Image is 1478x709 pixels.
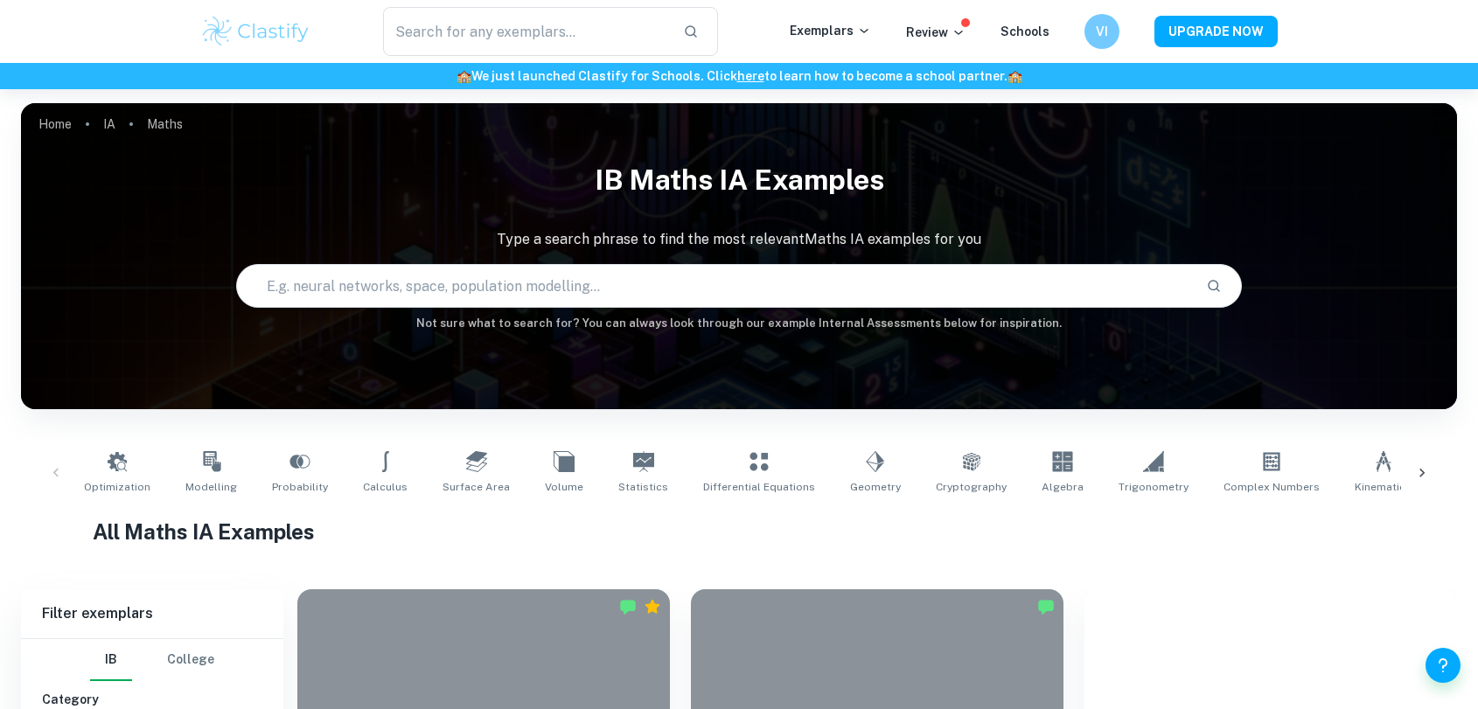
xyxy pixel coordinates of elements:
[1037,598,1055,615] img: Marked
[850,479,901,495] span: Geometry
[1199,271,1229,301] button: Search
[147,115,183,134] p: Maths
[618,479,668,495] span: Statistics
[644,598,661,615] div: Premium
[21,315,1457,332] h6: Not sure what to search for? You can always look through our example Internal Assessments below f...
[790,21,871,40] p: Exemplars
[3,66,1475,86] h6: We just launched Clastify for Schools. Click to learn how to become a school partner.
[90,639,214,681] div: Filter type choice
[38,112,72,136] a: Home
[272,479,328,495] span: Probability
[363,479,408,495] span: Calculus
[1000,24,1049,38] a: Schools
[1355,479,1412,495] span: Kinematics
[90,639,132,681] button: IB
[185,479,237,495] span: Modelling
[103,112,115,136] a: IA
[443,479,510,495] span: Surface Area
[84,479,150,495] span: Optimization
[1084,14,1119,49] button: VI
[237,261,1191,310] input: E.g. neural networks, space, population modelling...
[619,598,637,615] img: Marked
[1092,22,1112,41] h6: VI
[703,479,815,495] span: Differential Equations
[93,516,1385,547] h1: All Maths IA Examples
[167,639,214,681] button: College
[936,479,1007,495] span: Cryptography
[1224,479,1320,495] span: Complex Numbers
[457,69,471,83] span: 🏫
[383,7,669,56] input: Search for any exemplars...
[1154,16,1278,47] button: UPGRADE NOW
[1042,479,1084,495] span: Algebra
[21,152,1457,208] h1: IB Maths IA examples
[737,69,764,83] a: here
[21,229,1457,250] p: Type a search phrase to find the most relevant Maths IA examples for you
[545,479,583,495] span: Volume
[906,23,966,42] p: Review
[1426,648,1461,683] button: Help and Feedback
[42,690,262,709] h6: Category
[21,589,283,638] h6: Filter exemplars
[200,14,311,49] img: Clastify logo
[1119,479,1189,495] span: Trigonometry
[1007,69,1022,83] span: 🏫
